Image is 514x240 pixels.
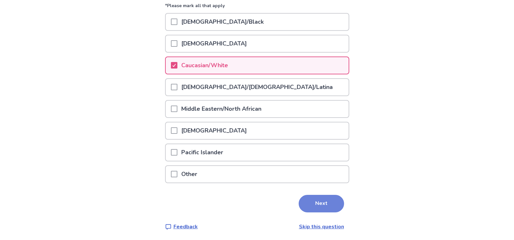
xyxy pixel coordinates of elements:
[299,223,344,230] a: Skip this question
[177,14,268,30] p: [DEMOGRAPHIC_DATA]/Black
[299,195,344,212] button: Next
[177,122,251,139] p: [DEMOGRAPHIC_DATA]
[177,166,201,183] p: Other
[177,35,251,52] p: [DEMOGRAPHIC_DATA]
[177,79,337,95] p: [DEMOGRAPHIC_DATA]/[DEMOGRAPHIC_DATA]/Latina
[177,57,232,74] p: Caucasian/White
[165,223,198,231] a: Feedback
[177,101,265,117] p: Middle Eastern/North African
[177,144,227,161] p: Pacific Islander
[173,223,198,231] p: Feedback
[165,2,349,13] p: *Please mark all that apply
